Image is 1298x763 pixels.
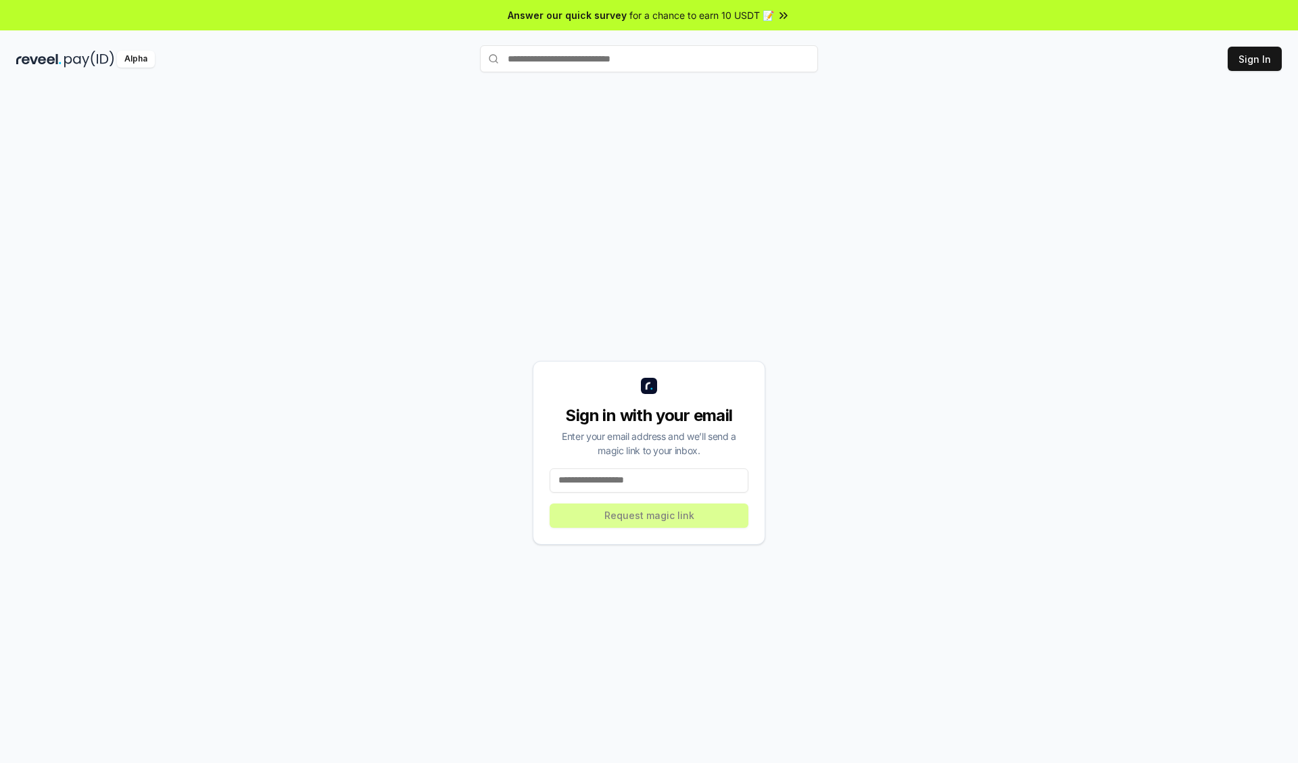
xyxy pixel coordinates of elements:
button: Sign In [1228,47,1282,71]
span: Answer our quick survey [508,8,627,22]
div: Enter your email address and we’ll send a magic link to your inbox. [550,429,748,458]
img: logo_small [641,378,657,394]
span: for a chance to earn 10 USDT 📝 [629,8,774,22]
img: pay_id [64,51,114,68]
div: Alpha [117,51,155,68]
div: Sign in with your email [550,405,748,426]
img: reveel_dark [16,51,62,68]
